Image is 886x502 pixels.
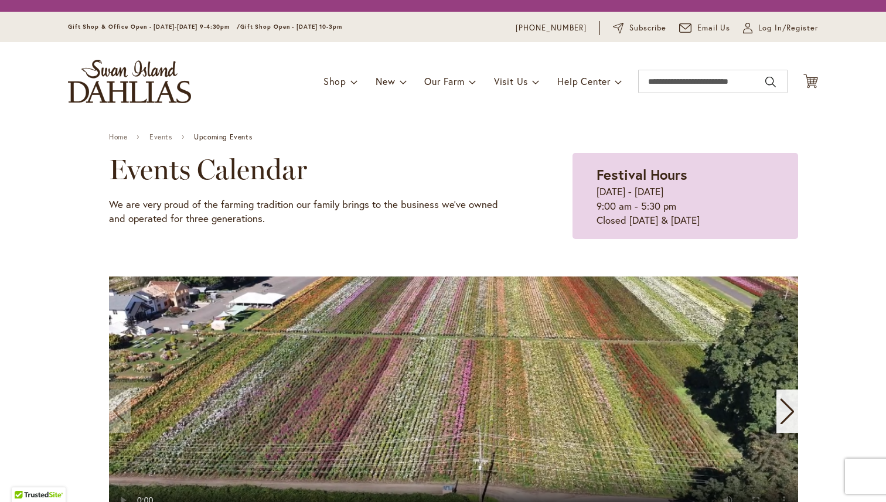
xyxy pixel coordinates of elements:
span: Our Farm [424,75,464,87]
p: We are very proud of the farming tradition our family brings to the business we've owned and oper... [109,197,514,226]
span: Gift Shop & Office Open - [DATE]-[DATE] 9-4:30pm / [68,23,240,30]
span: New [376,75,395,87]
p: [DATE] - [DATE] 9:00 am - 5:30 pm Closed [DATE] & [DATE] [597,185,774,227]
a: Events [149,133,172,141]
span: Email Us [697,22,731,34]
span: Help Center [557,75,611,87]
span: Gift Shop Open - [DATE] 10-3pm [240,23,342,30]
span: Log In/Register [758,22,818,34]
h2: Events Calendar [109,153,514,186]
a: Log In/Register [743,22,818,34]
span: Subscribe [629,22,666,34]
span: Upcoming Events [194,133,252,141]
a: Subscribe [613,22,666,34]
a: store logo [68,60,191,103]
strong: Festival Hours [597,165,687,184]
span: Visit Us [494,75,528,87]
span: Shop [323,75,346,87]
a: [PHONE_NUMBER] [516,22,587,34]
a: Email Us [679,22,731,34]
a: Home [109,133,127,141]
button: Search [765,73,776,91]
